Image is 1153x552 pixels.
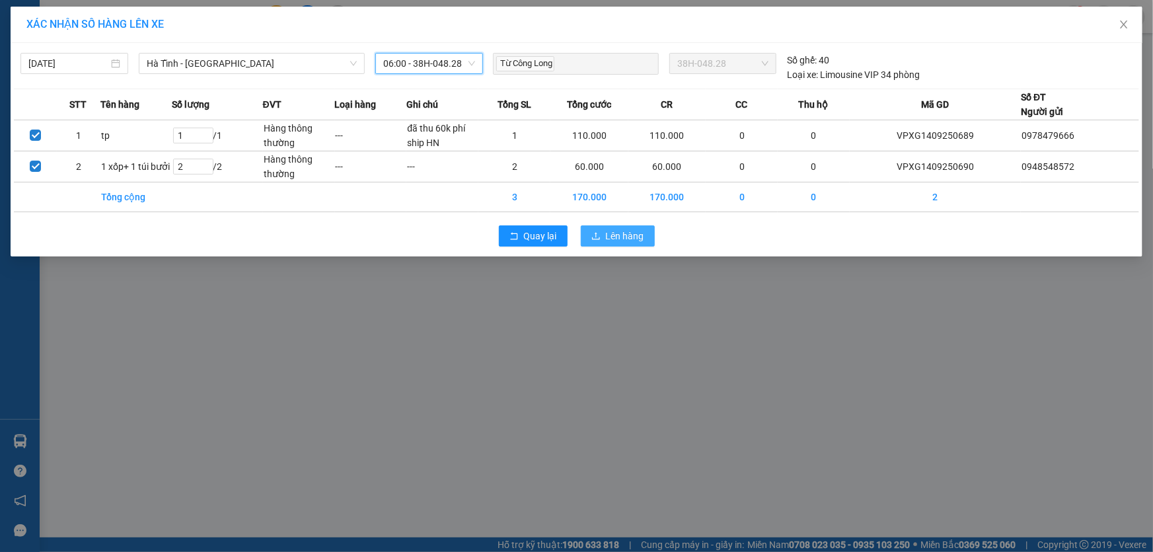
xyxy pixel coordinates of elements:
div: Số ĐT Người gửi [1021,90,1063,119]
td: 170.000 [628,182,706,212]
td: --- [335,151,407,182]
span: Tổng cước [567,97,611,112]
td: 1 [478,120,550,151]
input: 14/09/2025 [28,56,108,71]
td: 110.000 [628,120,706,151]
td: VPXG1409250689 [850,120,1021,151]
span: down [350,59,357,67]
td: 0 [706,182,778,212]
span: ĐVT [263,97,281,112]
li: Hotline: 1900252555 [124,49,552,65]
td: 0 [706,151,778,182]
td: / 2 [172,151,263,182]
span: Số lượng [172,97,210,112]
td: 110.000 [550,120,628,151]
span: 0978479666 [1022,130,1074,141]
span: Loại hàng [335,97,377,112]
span: Từ Công Long [496,56,554,71]
td: Hàng thông thường [263,151,335,182]
td: 1 [57,120,100,151]
span: Tên hàng [100,97,139,112]
span: STT [69,97,87,112]
span: Thu hộ [799,97,829,112]
td: 1 xốp+ 1 túi bưởi [100,151,172,182]
li: Cổ Đạm, xã [GEOGRAPHIC_DATA], [GEOGRAPHIC_DATA] [124,32,552,49]
span: CC [735,97,747,112]
img: logo.jpg [17,17,83,83]
td: / 1 [172,120,263,151]
span: Lên hàng [606,229,644,243]
td: 2 [478,151,550,182]
div: Limousine VIP 34 phòng [787,67,920,82]
td: --- [406,151,478,182]
span: 0948548572 [1022,161,1074,172]
button: uploadLên hàng [581,225,655,247]
span: close [1119,19,1129,30]
td: 0 [778,120,850,151]
td: tp [100,120,172,151]
span: Ghi chú [406,97,438,112]
span: Mã GD [921,97,949,112]
td: 0 [778,151,850,182]
span: 06:00 - 38H-048.28 [383,54,475,73]
td: 3 [478,182,550,212]
td: 2 [57,151,100,182]
span: rollback [509,231,519,242]
span: Số ghế: [787,53,817,67]
span: Quay lại [524,229,557,243]
b: GỬI : VP [GEOGRAPHIC_DATA] [17,96,197,140]
button: Close [1105,7,1142,44]
td: 0 [778,182,850,212]
td: --- [335,120,407,151]
td: 2 [850,182,1021,212]
span: Tổng SL [498,97,531,112]
td: Hàng thông thường [263,120,335,151]
span: upload [591,231,601,242]
td: 0 [706,120,778,151]
td: 60.000 [628,151,706,182]
td: 170.000 [550,182,628,212]
td: VPXG1409250690 [850,151,1021,182]
td: đã thu 60k phí ship HN [406,120,478,151]
td: Tổng cộng [100,182,172,212]
span: Loại xe: [787,67,818,82]
span: 38H-048.28 [677,54,768,73]
span: Hà Tĩnh - Hà Nội [147,54,357,73]
button: rollbackQuay lại [499,225,568,247]
span: CR [661,97,673,112]
span: XÁC NHẬN SỐ HÀNG LÊN XE [26,18,164,30]
div: 40 [787,53,829,67]
td: 60.000 [550,151,628,182]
